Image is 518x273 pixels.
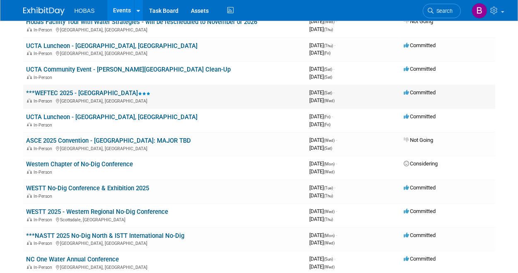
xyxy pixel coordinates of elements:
span: [DATE] [310,18,337,24]
span: (Mon) [324,162,335,166]
img: In-Person Event [27,75,32,79]
img: In-Person Event [27,241,32,245]
img: In-Person Event [27,265,32,269]
span: In-Person [34,217,55,223]
img: In-Person Event [27,51,32,55]
span: - [332,113,333,120]
a: WESTT 2025 - Western Regional No-Dig Conference [27,208,169,216]
span: Committed [404,66,436,72]
div: Scottsdale, [GEOGRAPHIC_DATA] [27,216,303,223]
img: ExhibitDay [23,7,65,15]
span: - [335,256,336,262]
span: In-Person [34,122,55,128]
span: (Sat) [324,75,332,79]
div: [GEOGRAPHIC_DATA], [GEOGRAPHIC_DATA] [27,239,303,246]
span: [DATE] [310,121,331,127]
span: (Wed) [324,265,335,269]
span: In-Person [34,170,55,175]
span: (Sun) [324,257,333,261]
span: - [335,42,336,48]
span: (Sat) [324,146,332,151]
span: - [336,137,337,143]
span: [DATE] [310,168,335,175]
span: [DATE] [310,232,337,238]
a: ASCE 2025 Convention - [GEOGRAPHIC_DATA]: MAJOR TBD [27,137,191,144]
span: - [334,66,335,72]
img: In-Person Event [27,122,32,127]
span: - [335,184,336,191]
span: [DATE] [310,113,333,120]
span: (Mon) [324,233,335,238]
span: Committed [404,184,436,191]
span: HOBAS [75,7,95,14]
span: - [336,160,337,167]
div: [GEOGRAPHIC_DATA], [GEOGRAPHIC_DATA] [27,26,303,33]
span: Considering [404,160,438,167]
span: (Fri) [324,51,331,55]
a: Western Chapter of No-Dig Conference [27,160,133,168]
span: [DATE] [310,184,336,191]
span: (Sat) [324,91,332,95]
a: UCTA Luncheon - [GEOGRAPHIC_DATA], [GEOGRAPHIC_DATA] [27,113,198,121]
span: (Fri) [324,115,331,119]
img: In-Person Event [27,194,32,198]
span: Committed [404,256,436,262]
span: Committed [404,89,436,96]
span: In-Person [34,75,55,80]
span: [DATE] [310,50,331,56]
a: UCTA Luncheon - [GEOGRAPHIC_DATA], [GEOGRAPHIC_DATA] [27,42,198,50]
a: NC One Water Annual Conference [27,256,119,263]
img: Bijan Khamanian [472,3,487,19]
div: [GEOGRAPHIC_DATA], [GEOGRAPHIC_DATA] [27,97,303,104]
img: In-Person Event [27,146,32,150]
span: [DATE] [310,239,335,246]
div: [GEOGRAPHIC_DATA], [GEOGRAPHIC_DATA] [27,145,303,151]
span: Committed [404,208,436,214]
span: (Sat) [324,67,332,72]
span: (Wed) [324,170,335,174]
span: (Wed) [324,98,335,103]
span: - [334,89,335,96]
span: (Fri) [324,122,331,127]
span: (Thu) [324,217,333,222]
a: Hobas Facility Tour with Water Strategies - will be rescheduled to November or 2026 [27,18,258,26]
span: [DATE] [310,216,333,222]
span: (Wed) [324,209,335,214]
span: In-Person [34,146,55,151]
img: In-Person Event [27,98,32,103]
span: [DATE] [310,256,336,262]
span: (Wed) [324,138,335,143]
span: Committed [404,232,436,238]
span: (Thu) [324,43,333,48]
span: In-Person [34,27,55,33]
a: Search [423,4,461,18]
span: [DATE] [310,145,332,151]
span: Search [434,8,453,14]
img: In-Person Event [27,27,32,31]
span: - [336,18,337,24]
span: Committed [404,113,436,120]
span: In-Person [34,98,55,104]
a: WESTT No-Dig Conference & Exhibition 2025 [27,184,149,192]
span: (Wed) [324,19,335,24]
div: [GEOGRAPHIC_DATA], [GEOGRAPHIC_DATA] [27,50,303,56]
span: - [336,208,337,214]
span: (Thu) [324,194,333,198]
a: UCTA Community Event - [PERSON_NAME][GEOGRAPHIC_DATA] Clean-Up [27,66,231,73]
span: [DATE] [310,137,337,143]
span: In-Person [34,51,55,56]
span: In-Person [34,194,55,199]
span: (Tue) [324,186,333,190]
span: [DATE] [310,89,335,96]
span: [DATE] [310,160,337,167]
a: ***NASTT 2025 No-Dig North & ISTT International No-Dig [27,232,185,239]
span: [DATE] [310,26,333,32]
span: Not Going [404,18,434,24]
span: [DATE] [310,66,335,72]
span: Not Going [404,137,434,143]
span: [DATE] [310,97,335,103]
span: - [336,232,337,238]
span: Committed [404,42,436,48]
a: ***WEFTEC 2025 - [GEOGRAPHIC_DATA] [27,89,151,97]
span: In-Person [34,265,55,270]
